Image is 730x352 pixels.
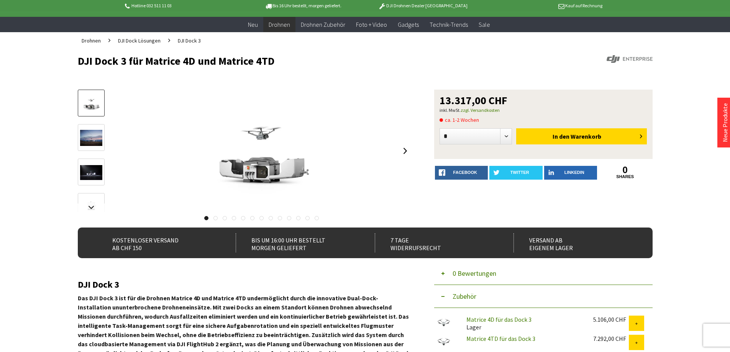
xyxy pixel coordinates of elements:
[473,17,495,33] a: Sale
[544,166,597,180] a: LinkedIn
[513,233,636,252] div: Versand ab eigenem Lager
[440,115,479,124] span: ca. 1-2 Wochen
[269,21,290,28] span: Drohnen
[82,37,101,44] span: Drohnen
[424,17,473,33] a: Technik-Trends
[599,174,652,179] a: shares
[200,90,323,212] img: DJI Dock 3 für Matrice 4D und Matrice 4TD
[460,316,587,331] div: Lager
[461,107,500,113] a: zzgl. Versandkosten
[78,294,258,302] strong: Das DJI Dock 3 ist für die Drohnen Matrice 4D und Matrice 4TD und
[351,17,392,33] a: Foto + Video
[453,170,477,175] span: facebook
[721,103,729,142] a: Neue Produkte
[243,17,263,33] a: Neu
[571,133,601,140] span: Warenkorb
[248,21,258,28] span: Neu
[434,316,453,330] img: Matrice 4D für das Dock 3
[97,233,219,252] div: Kostenloser Versand ab CHF 150
[174,32,205,49] a: DJI Dock 3
[243,1,363,10] p: Bis 16 Uhr bestellt, morgen geliefert.
[236,233,358,252] div: Bis um 16:00 Uhr bestellt Morgen geliefert
[479,21,490,28] span: Sale
[363,1,482,10] p: DJI Drohnen Dealer [GEOGRAPHIC_DATA]
[295,17,351,33] a: Drohnen Zubehör
[375,233,497,252] div: 7 Tage Widerrufsrecht
[78,55,538,67] h1: DJI Dock 3 für Matrice 4D und Matrice 4TD
[263,17,295,33] a: Drohnen
[435,166,488,180] a: facebook
[440,106,647,115] p: inkl. MwSt.
[466,335,535,342] a: Matrice 4TD für das Dock 3
[483,1,602,10] p: Kauf auf Rechnung
[78,280,411,290] h2: DJI Dock 3
[434,262,653,285] button: 0 Bewertungen
[434,285,653,308] button: Zubehör
[114,32,164,49] a: DJI Dock Lösungen
[392,17,424,33] a: Gadgets
[593,335,629,342] div: 7.292,00 CHF
[398,21,419,28] span: Gadgets
[356,21,387,28] span: Foto + Video
[516,128,647,144] button: In den Warenkorb
[430,21,468,28] span: Technik-Trends
[599,166,652,174] a: 0
[593,316,629,323] div: 5.106,00 CHF
[301,21,345,28] span: Drohnen Zubehör
[553,133,569,140] span: In den
[124,1,243,10] p: Hotline 032 511 11 03
[466,316,532,323] a: Matrice 4D für das Dock 3
[510,170,529,175] span: twitter
[178,37,201,44] span: DJI Dock 3
[434,335,453,349] img: Matrice 4TD für das Dock 3
[80,92,102,115] img: Vorschau: DJI Dock 3 für Matrice 4D und Matrice 4TD
[78,32,105,49] a: Drohnen
[607,55,653,63] img: DJI Enterprise
[118,37,161,44] span: DJI Dock Lösungen
[564,170,584,175] span: LinkedIn
[489,166,543,180] a: twitter
[440,95,507,106] span: 13.317,00 CHF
